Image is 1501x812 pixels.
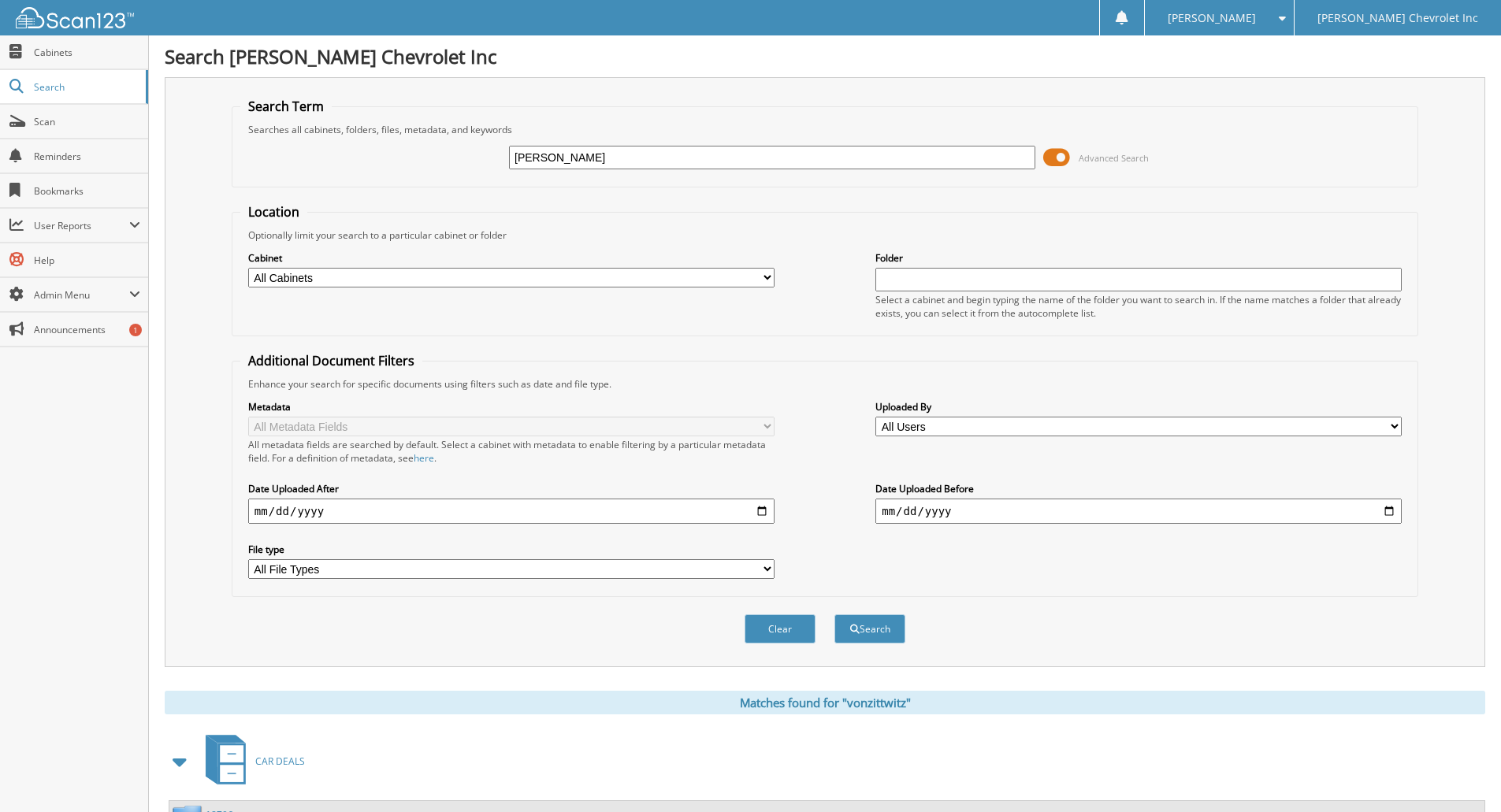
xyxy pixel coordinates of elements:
span: [PERSON_NAME] Chevrolet Inc [1317,13,1478,23]
span: CAR DEALS [255,755,305,768]
span: Cabinets [34,46,140,59]
div: Searches all cabinets, folders, files, metadata, and keywords [240,123,1410,136]
label: Cabinet [248,251,775,265]
a: here [414,451,434,465]
span: Search [34,80,138,94]
label: Metadata [248,400,775,413]
input: start [248,499,775,524]
div: Select a cabinet and begin typing the name of the folder you want to search in. If the name match... [875,293,1402,320]
div: Enhance your search for specific documents using filters such as date and file type. [240,377,1410,391]
label: Uploaded By [875,400,1402,413]
label: Date Uploaded After [248,482,775,495]
span: Announcements [34,323,140,336]
button: Clear [745,614,816,643]
label: File type [248,543,775,556]
div: All metadata fields are searched by default. Select a cabinet with metadata to enable filtering b... [248,438,775,465]
span: User Reports [34,219,129,232]
span: Bookmarks [34,184,140,198]
label: Folder [875,251,1402,265]
iframe: Chat Widget [1422,736,1501,812]
a: CAR DEALS [196,730,305,792]
span: Help [34,254,140,267]
div: Optionally limit your search to a particular cabinet or folder [240,228,1410,242]
img: scan123-logo-white.svg [16,7,134,28]
span: Advanced Search [1079,152,1149,164]
legend: Search Term [240,98,332,115]
span: [PERSON_NAME] [1168,13,1256,23]
legend: Location [240,203,307,221]
div: Matches found for "vonzittwitz" [165,691,1485,714]
label: Date Uploaded Before [875,482,1402,495]
span: Admin Menu [34,288,129,302]
input: end [875,499,1402,524]
span: Reminders [34,150,140,163]
h1: Search [PERSON_NAME] Chevrolet Inc [165,43,1485,69]
legend: Additional Document Filters [240,352,422,369]
div: 1 [129,324,142,336]
button: Search [834,614,905,643]
span: Scan [34,115,140,128]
